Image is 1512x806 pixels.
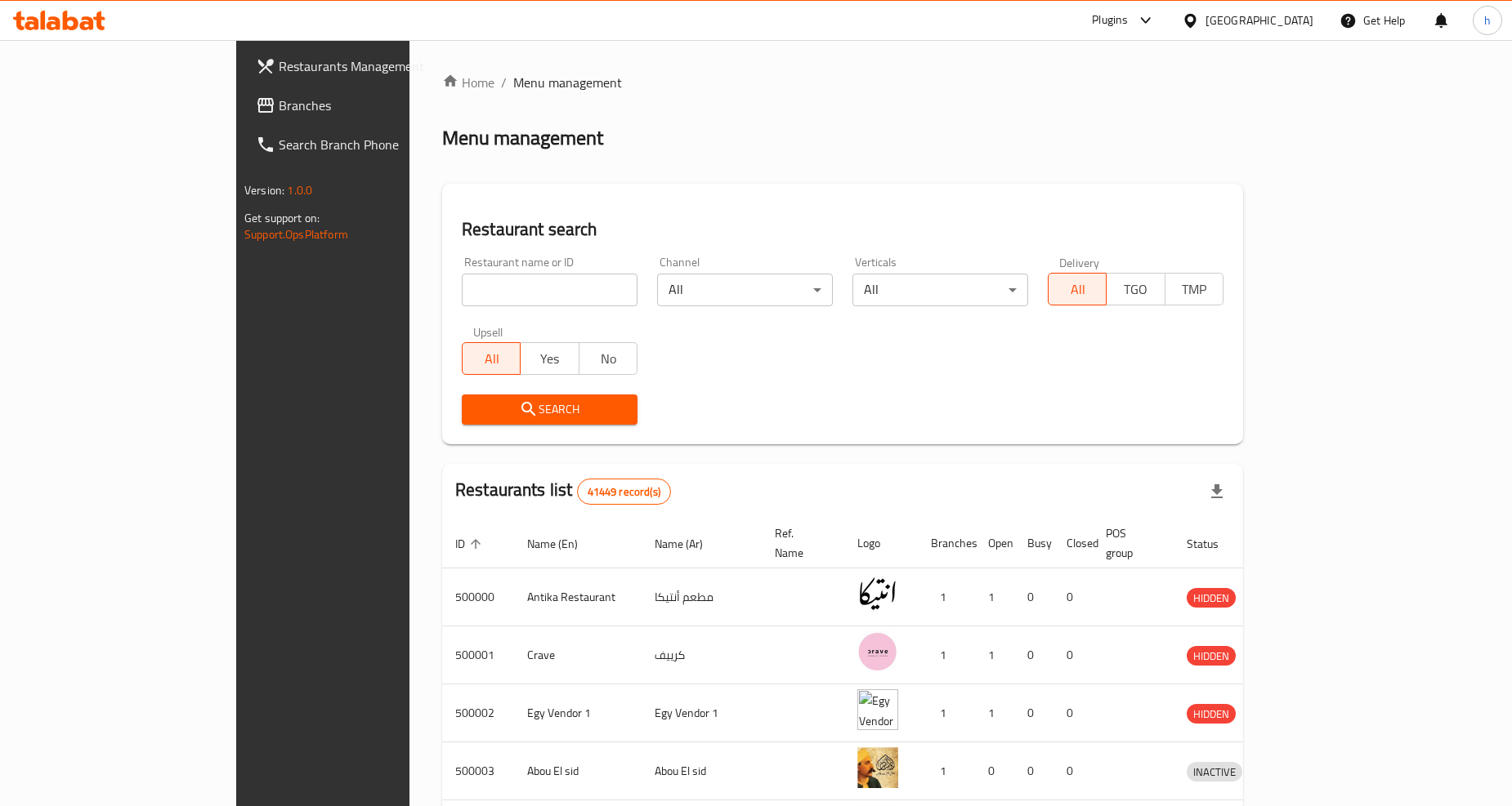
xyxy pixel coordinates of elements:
[857,689,898,730] img: Egy Vendor 1
[243,125,489,164] a: Search Branch Phone
[1053,742,1093,800] td: 0
[469,347,514,371] span: All
[520,342,579,375] button: Yes
[657,274,833,306] div: All
[1014,684,1053,742] td: 0
[1059,256,1100,268] label: Delivery
[857,573,898,614] img: Antika Restaurant
[1055,278,1100,301] span: All
[1187,762,1242,782] div: INACTIVE
[1172,278,1217,301] span: TMP
[243,47,489,86] a: Restaurants Management
[1187,647,1236,666] span: HIDDEN
[513,73,622,92] span: Menu management
[578,484,670,500] span: 41449 record(s)
[642,684,762,742] td: Egy Vendor 1
[975,742,1014,800] td: 0
[475,399,624,420] span: Search
[1106,273,1165,305] button: TGO
[244,207,320,229] span: Get support on:
[527,534,599,554] span: Name (En)
[975,626,1014,684] td: 1
[527,347,572,371] span: Yes
[1014,742,1053,800] td: 0
[1197,472,1237,511] div: Export file
[1014,626,1053,684] td: 0
[279,135,476,154] span: Search Branch Phone
[1048,273,1107,305] button: All
[514,568,642,626] td: Antika Restaurant
[1484,11,1491,29] span: h
[918,519,975,568] th: Branches
[1206,11,1313,29] div: [GEOGRAPHIC_DATA]
[243,86,489,125] a: Branches
[514,684,642,742] td: Egy Vendor 1
[279,56,476,76] span: Restaurants Management
[775,523,825,563] span: Ref. Name
[1187,589,1236,608] span: HIDDEN
[462,342,521,375] button: All
[918,684,975,742] td: 1
[1165,273,1223,305] button: TMP
[501,73,507,92] li: /
[1187,588,1236,608] div: HIDDEN
[975,568,1014,626] td: 1
[279,96,476,115] span: Branches
[473,326,503,337] label: Upsell
[1187,646,1236,666] div: HIDDEN
[655,534,724,554] span: Name (Ar)
[918,742,975,800] td: 1
[442,125,603,151] h2: Menu management
[1053,626,1093,684] td: 0
[442,73,1243,92] nav: breadcrumb
[1053,519,1093,568] th: Closed
[642,742,762,800] td: Abou El sid
[462,394,637,425] button: Search
[852,274,1028,306] div: All
[462,274,637,306] input: Search for restaurant name or ID..
[462,217,1223,242] h2: Restaurant search
[1106,523,1154,563] span: POS group
[455,478,671,505] h2: Restaurants list
[642,568,762,626] td: مطعم أنتيكا
[918,568,975,626] td: 1
[1187,763,1242,782] span: INACTIVE
[1014,519,1053,568] th: Busy
[287,180,312,201] span: 1.0.0
[975,684,1014,742] td: 1
[455,534,486,554] span: ID
[857,747,898,788] img: Abou El sid
[514,626,642,684] td: Crave
[244,180,284,201] span: Version:
[514,742,642,800] td: Abou El sid
[1113,278,1158,301] span: TGO
[1187,534,1240,554] span: Status
[1053,568,1093,626] td: 0
[1053,684,1093,742] td: 0
[975,519,1014,568] th: Open
[1014,568,1053,626] td: 0
[1187,705,1236,724] span: HIDDEN
[1092,11,1128,30] div: Plugins
[642,626,762,684] td: كرييف
[586,347,631,371] span: No
[844,519,918,568] th: Logo
[918,626,975,684] td: 1
[579,342,637,375] button: No
[244,224,348,245] a: Support.OpsPlatform
[577,479,671,505] div: Total records count
[857,631,898,672] img: Crave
